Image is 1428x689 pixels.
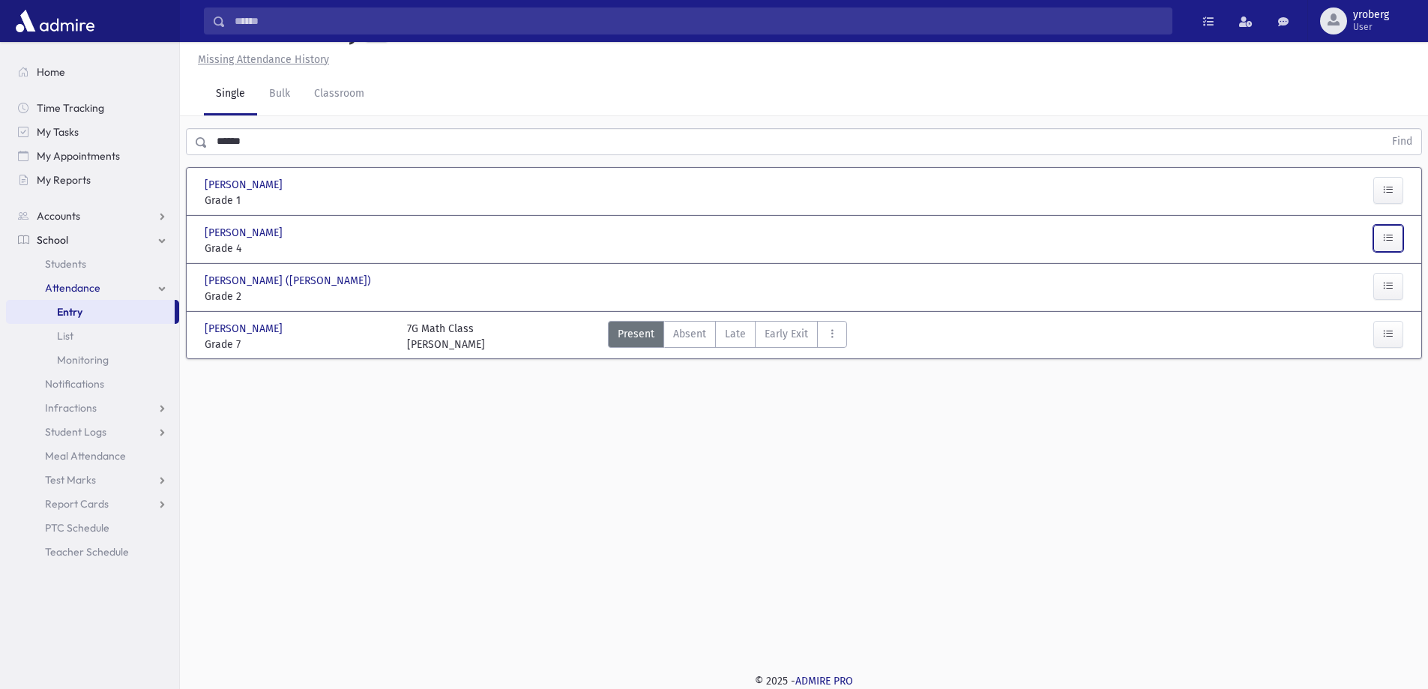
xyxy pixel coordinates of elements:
[45,497,109,511] span: Report Cards
[205,177,286,193] span: [PERSON_NAME]
[205,273,374,289] span: [PERSON_NAME] ([PERSON_NAME])
[6,300,175,324] a: Entry
[407,321,485,352] div: 7G Math Class [PERSON_NAME]
[608,321,847,352] div: AttTypes
[618,326,654,342] span: Present
[37,65,65,79] span: Home
[37,149,120,163] span: My Appointments
[6,540,179,564] a: Teacher Schedule
[6,324,179,348] a: List
[205,289,392,304] span: Grade 2
[6,372,179,396] a: Notifications
[45,377,104,391] span: Notifications
[37,125,79,139] span: My Tasks
[6,144,179,168] a: My Appointments
[45,425,106,439] span: Student Logs
[204,673,1404,689] div: © 2025 -
[37,101,104,115] span: Time Tracking
[12,6,98,36] img: AdmirePro
[45,449,126,463] span: Meal Attendance
[1353,9,1389,21] span: yroberg
[198,53,329,66] u: Missing Attendance History
[6,276,179,300] a: Attendance
[37,233,68,247] span: School
[37,173,91,187] span: My Reports
[6,96,179,120] a: Time Tracking
[257,73,302,115] a: Bulk
[205,337,392,352] span: Grade 7
[6,516,179,540] a: PTC Schedule
[226,7,1172,34] input: Search
[6,204,179,228] a: Accounts
[6,492,179,516] a: Report Cards
[6,228,179,252] a: School
[45,545,129,559] span: Teacher Schedule
[192,53,329,66] a: Missing Attendance History
[6,396,179,420] a: Infractions
[205,321,286,337] span: [PERSON_NAME]
[6,468,179,492] a: Test Marks
[57,329,73,343] span: List
[57,353,109,367] span: Monitoring
[204,73,257,115] a: Single
[45,401,97,415] span: Infractions
[205,193,392,208] span: Grade 1
[6,252,179,276] a: Students
[45,521,109,535] span: PTC Schedule
[45,473,96,487] span: Test Marks
[6,120,179,144] a: My Tasks
[725,326,746,342] span: Late
[673,326,706,342] span: Absent
[6,60,179,84] a: Home
[765,326,808,342] span: Early Exit
[302,73,376,115] a: Classroom
[45,257,86,271] span: Students
[6,420,179,444] a: Student Logs
[6,168,179,192] a: My Reports
[1353,21,1389,33] span: User
[37,209,80,223] span: Accounts
[205,225,286,241] span: [PERSON_NAME]
[6,444,179,468] a: Meal Attendance
[45,281,100,295] span: Attendance
[205,241,392,256] span: Grade 4
[1383,129,1421,154] button: Find
[6,348,179,372] a: Monitoring
[57,305,82,319] span: Entry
